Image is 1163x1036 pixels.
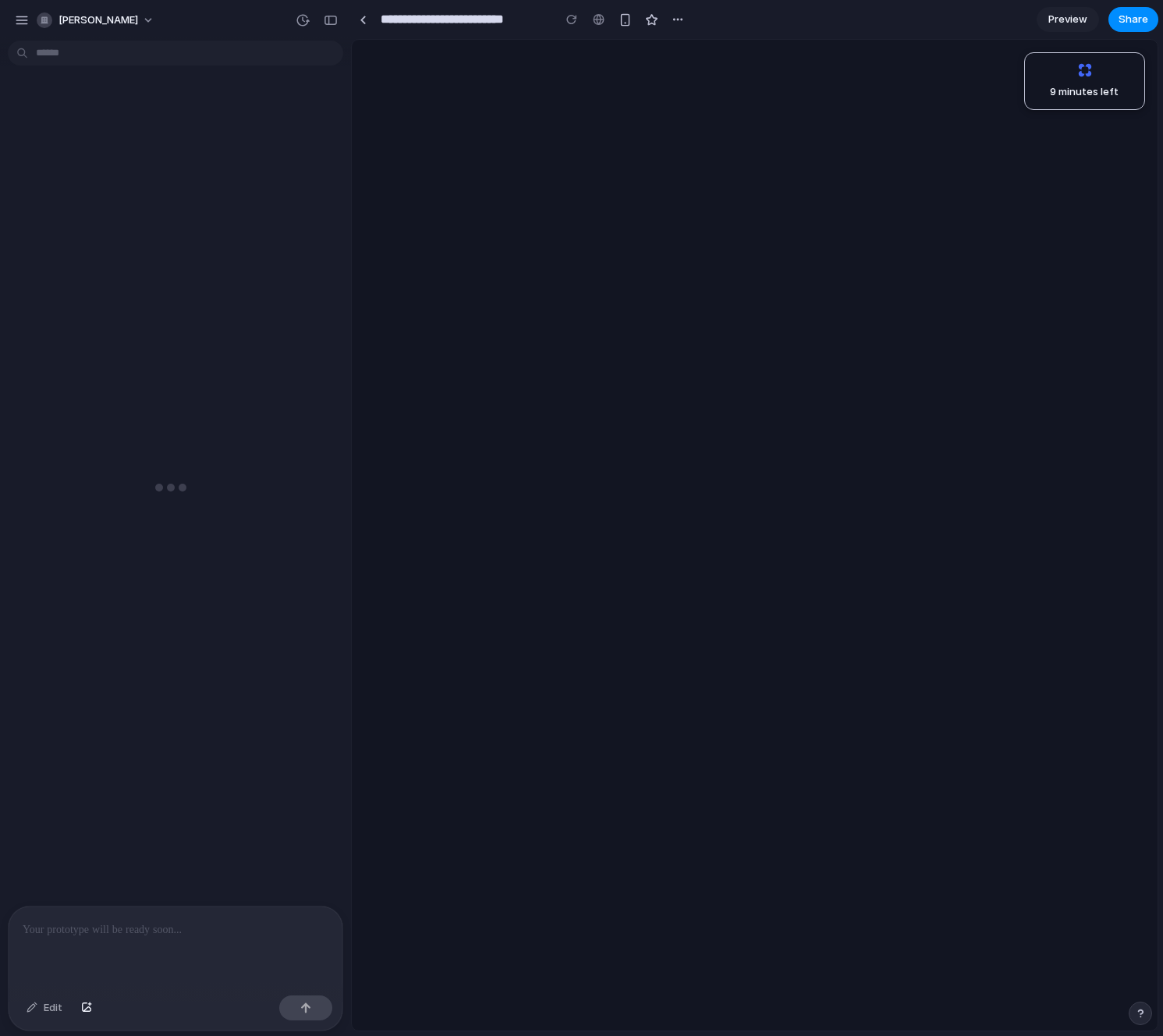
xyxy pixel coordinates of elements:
button: [PERSON_NAME] [30,8,162,33]
span: 9 minutes left [1038,84,1119,100]
a: Preview [1037,7,1099,32]
span: Preview [1048,12,1087,27]
button: Share [1108,7,1158,32]
span: [PERSON_NAME] [59,12,138,28]
span: Share [1119,12,1148,27]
